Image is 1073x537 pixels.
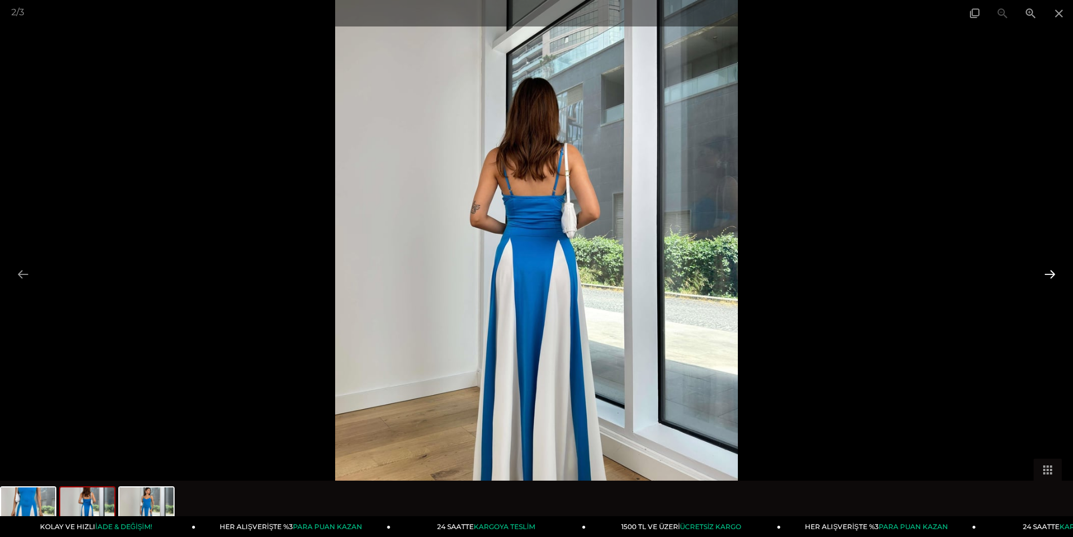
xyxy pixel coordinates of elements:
span: 3 [19,7,24,17]
img: svetlena-elbise-24y783-8a150a.jpg [119,487,173,530]
span: KARGOYA TESLİM [474,522,535,531]
img: svetlena-elbise-24y783-486b-0.jpg [60,487,114,530]
button: Toggle thumbnails [1034,459,1062,481]
span: 2 [11,7,16,17]
span: PARA PUAN KAZAN [293,522,362,531]
a: HER ALIŞVERİŞTE %3PARA PUAN KAZAN [781,516,976,537]
a: 1500 TL VE ÜZERİÜCRETSİZ KARGO [586,516,781,537]
span: PARA PUAN KAZAN [879,522,948,531]
img: svetlena-elbise-24y783-064088.jpg [1,487,55,530]
a: KOLAY VE HIZLIİADE & DEĞİŞİM! [1,516,195,537]
a: HER ALIŞVERİŞTE %3PARA PUAN KAZAN [195,516,390,537]
span: ÜCRETSİZ KARGO [680,522,741,531]
a: 24 SAATTEKARGOYA TESLİM [391,516,586,537]
span: İADE & DEĞİŞİM! [95,522,152,531]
